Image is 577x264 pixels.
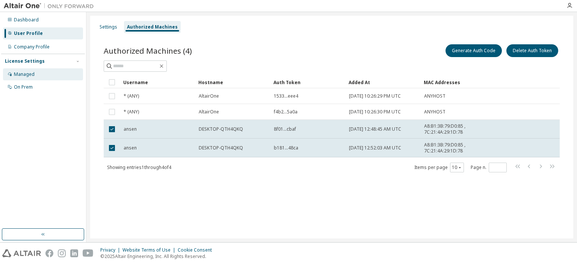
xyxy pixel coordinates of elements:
img: facebook.svg [45,249,53,257]
span: [DATE] 10:26:29 PM UTC [349,93,401,99]
span: 8f01...cbaf [274,126,296,132]
div: MAC Addresses [424,76,481,88]
span: [DATE] 12:48:45 AM UTC [349,126,401,132]
div: Company Profile [14,44,50,50]
div: Managed [14,71,35,77]
div: Hostname [198,76,267,88]
span: Items per page [414,163,464,172]
div: Settings [100,24,117,30]
div: Authorized Machines [127,24,178,30]
div: Auth Token [273,76,343,88]
span: A8:B1:3B:79:D0:85 , 7C:21:4A:29:1D:78 [424,142,480,154]
span: Page n. [471,163,507,172]
div: Privacy [100,247,122,253]
span: ansen [124,145,137,151]
span: [DATE] 10:26:30 PM UTC [349,109,401,115]
div: Username [123,76,192,88]
span: [DATE] 12:52:03 AM UTC [349,145,401,151]
div: User Profile [14,30,43,36]
button: 10 [452,164,462,170]
img: linkedin.svg [70,249,78,257]
span: AltairOne [199,93,219,99]
div: Added At [349,76,418,88]
span: f4b2...5a0a [274,109,298,115]
div: Cookie Consent [178,247,216,253]
div: License Settings [5,58,45,64]
span: * (ANY) [124,109,139,115]
img: altair_logo.svg [2,249,41,257]
div: Dashboard [14,17,39,23]
span: * (ANY) [124,93,139,99]
div: On Prem [14,84,33,90]
span: 1533...eee4 [274,93,298,99]
img: instagram.svg [58,249,66,257]
span: AltairOne [199,109,219,115]
span: ANYHOST [424,93,446,99]
span: A8:B1:3B:79:D0:85 , 7C:21:4A:29:1D:78 [424,123,480,135]
button: Delete Auth Token [506,44,558,57]
span: ANYHOST [424,109,446,115]
span: Showing entries 1 through 4 of 4 [107,164,171,170]
div: Website Terms of Use [122,247,178,253]
img: youtube.svg [83,249,94,257]
span: b181...48ca [274,145,298,151]
span: ansen [124,126,137,132]
span: DESKTOP-QTH4QKQ [199,145,243,151]
button: Generate Auth Code [446,44,502,57]
img: Altair One [4,2,98,10]
span: DESKTOP-QTH4QKQ [199,126,243,132]
p: © 2025 Altair Engineering, Inc. All Rights Reserved. [100,253,216,259]
span: Authorized Machines (4) [104,45,192,56]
